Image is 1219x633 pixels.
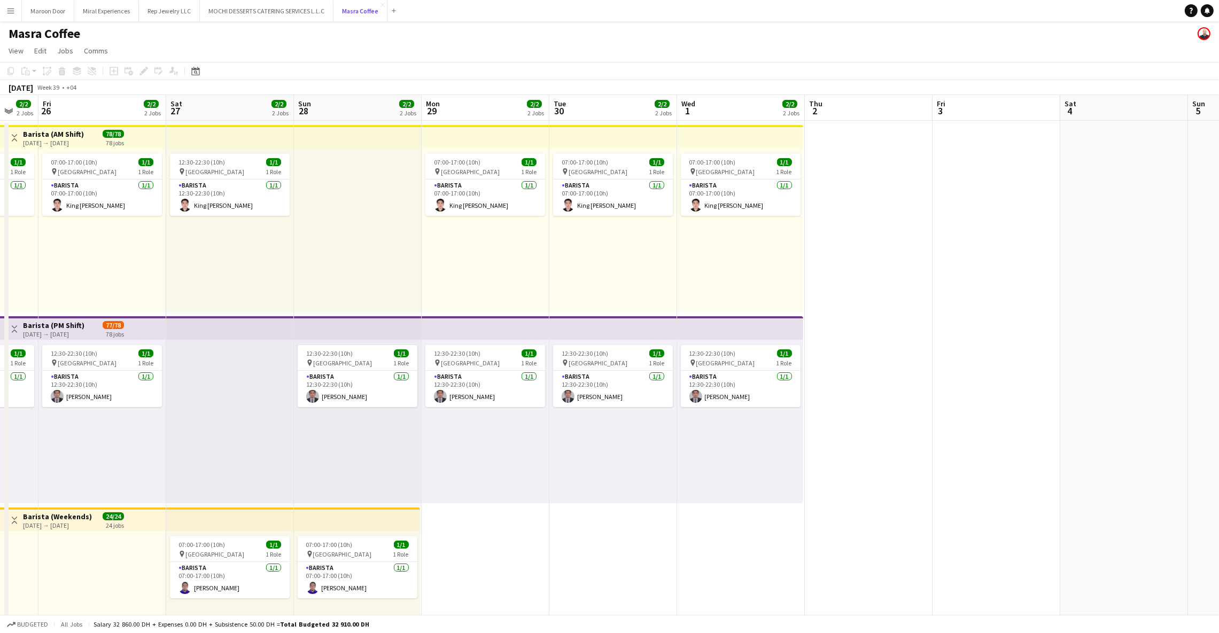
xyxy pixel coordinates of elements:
span: Thu [809,99,822,108]
span: Total Budgeted 32 910.00 DH [280,620,369,628]
span: 2 [808,105,822,117]
span: 12:30-22:30 (10h) [306,349,353,357]
span: Budgeted [17,621,48,628]
span: 5 [1191,105,1205,117]
app-card-role: Barista1/107:00-17:00 (10h)[PERSON_NAME] [298,562,417,598]
span: 1/1 [394,349,409,357]
div: [DATE] → [DATE] [23,521,92,529]
span: 1 Role [521,168,537,176]
span: 28 [297,105,311,117]
h3: Barista (PM Shift) [23,321,84,330]
app-job-card: 07:00-17:00 (10h)1/1 [GEOGRAPHIC_DATA]1 RoleBarista1/107:00-17:00 (10h)[PERSON_NAME] [170,536,290,598]
button: Rep Jewelry LLC [139,1,200,21]
span: 1 Role [521,359,537,367]
span: Tue [554,99,566,108]
div: 78 jobs [106,138,124,147]
span: [GEOGRAPHIC_DATA] [58,168,117,176]
div: 12:30-22:30 (10h)1/1 [GEOGRAPHIC_DATA]1 RoleBarista1/112:30-22:30 (10h)[PERSON_NAME] [681,345,801,407]
span: 3 [935,105,945,117]
span: 1 Role [10,359,26,367]
a: Edit [30,44,51,58]
span: 1/1 [649,349,664,357]
div: [DATE] → [DATE] [23,139,84,147]
span: 2/2 [655,100,670,108]
span: All jobs [59,620,84,628]
span: 1 Role [777,168,792,176]
app-card-role: Barista1/107:00-17:00 (10h)King [PERSON_NAME] [553,179,673,216]
app-card-role: Barista1/112:30-22:30 (10h)King [PERSON_NAME] [170,179,290,216]
div: 24 jobs [106,520,124,529]
button: MOCHI DESSERTS CATERING SERVICES L.L.C [200,1,333,21]
span: [GEOGRAPHIC_DATA] [696,168,755,176]
span: 1/1 [777,349,792,357]
span: [GEOGRAPHIC_DATA] [569,359,627,367]
span: 27 [169,105,182,117]
span: 2/2 [527,100,542,108]
span: 1 Role [10,168,26,176]
app-job-card: 12:30-22:30 (10h)1/1 [GEOGRAPHIC_DATA]1 RoleBarista1/112:30-22:30 (10h)[PERSON_NAME] [425,345,545,407]
a: View [4,44,28,58]
app-job-card: 12:30-22:30 (10h)1/1 [GEOGRAPHIC_DATA]1 RoleBarista1/112:30-22:30 (10h)[PERSON_NAME] [553,345,673,407]
span: 12:30-22:30 (10h) [178,158,225,166]
span: 1 Role [393,359,409,367]
app-user-avatar: Houssam Hussein [1198,27,1210,40]
span: Edit [34,46,46,56]
a: Jobs [53,44,77,58]
span: 1/1 [266,541,281,549]
span: 07:00-17:00 (10h) [306,541,353,549]
span: 1/1 [138,349,153,357]
span: 1 Role [649,168,664,176]
span: 2/2 [271,100,286,108]
span: 1/1 [11,158,26,166]
app-card-role: Barista1/112:30-22:30 (10h)[PERSON_NAME] [42,371,162,407]
span: Mon [426,99,440,108]
span: [GEOGRAPHIC_DATA] [313,550,372,558]
span: 2/2 [144,100,159,108]
span: [GEOGRAPHIC_DATA] [313,359,372,367]
button: Masra Coffee [333,1,387,21]
span: 1/1 [138,158,153,166]
div: [DATE] [9,82,33,93]
span: Week 39 [35,83,62,91]
app-card-role: Barista1/112:30-22:30 (10h)[PERSON_NAME] [425,371,545,407]
span: [GEOGRAPHIC_DATA] [58,359,117,367]
span: [GEOGRAPHIC_DATA] [441,359,500,367]
app-card-role: Barista1/107:00-17:00 (10h)King [PERSON_NAME] [42,179,162,216]
span: Sat [170,99,182,108]
app-card-role: Barista1/112:30-22:30 (10h)[PERSON_NAME] [298,371,417,407]
button: Miral Experiences [74,1,139,21]
span: 07:00-17:00 (10h) [51,158,97,166]
app-job-card: 07:00-17:00 (10h)1/1 [GEOGRAPHIC_DATA]1 RoleBarista1/107:00-17:00 (10h)King [PERSON_NAME] [553,154,673,216]
div: 2 Jobs [527,109,544,117]
app-job-card: 07:00-17:00 (10h)1/1 [GEOGRAPHIC_DATA]1 RoleBarista1/107:00-17:00 (10h)King [PERSON_NAME] [425,154,545,216]
span: 2/2 [782,100,797,108]
div: 2 Jobs [272,109,289,117]
div: 2 Jobs [655,109,672,117]
app-job-card: 12:30-22:30 (10h)1/1 [GEOGRAPHIC_DATA]1 RoleBarista1/112:30-22:30 (10h)[PERSON_NAME] [42,345,162,407]
span: 1 Role [649,359,664,367]
app-job-card: 07:00-17:00 (10h)1/1 [GEOGRAPHIC_DATA]1 RoleBarista1/107:00-17:00 (10h)King [PERSON_NAME] [681,154,801,216]
app-job-card: 12:30-22:30 (10h)1/1 [GEOGRAPHIC_DATA]1 RoleBarista1/112:30-22:30 (10h)King [PERSON_NAME] [170,154,290,216]
span: 1/1 [522,349,537,357]
span: 1 Role [138,168,153,176]
span: 4 [1063,105,1076,117]
span: Wed [681,99,695,108]
span: 12:30-22:30 (10h) [51,349,97,357]
app-job-card: 07:00-17:00 (10h)1/1 [GEOGRAPHIC_DATA]1 RoleBarista1/107:00-17:00 (10h)King [PERSON_NAME] [42,154,162,216]
span: 1 Role [266,168,281,176]
span: 1/1 [522,158,537,166]
span: Jobs [57,46,73,56]
app-card-role: Barista1/112:30-22:30 (10h)[PERSON_NAME] [681,371,801,407]
app-job-card: 07:00-17:00 (10h)1/1 [GEOGRAPHIC_DATA]1 RoleBarista1/107:00-17:00 (10h)[PERSON_NAME] [298,536,417,598]
h3: Barista (AM Shift) [23,129,84,139]
span: 2/2 [399,100,414,108]
span: [GEOGRAPHIC_DATA] [185,168,244,176]
span: 12:30-22:30 (10h) [434,349,480,357]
